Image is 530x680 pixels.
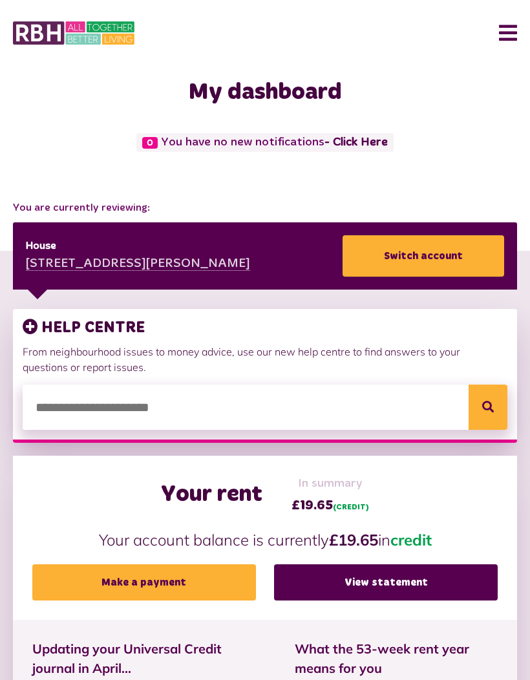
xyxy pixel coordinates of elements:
img: MyRBH [13,19,134,47]
span: 0 [142,137,158,149]
span: What the 53-week rent year means for you [295,639,498,678]
span: Updating your Universal Credit journal in April... [32,639,256,678]
span: £19.65 [291,496,369,515]
h2: Your rent [161,481,262,509]
div: House [26,239,250,254]
span: In summary [291,475,369,493]
span: You have no new notifications [136,133,393,152]
a: - Click Here [324,136,388,148]
a: View statement [274,564,498,600]
a: Make a payment [32,564,256,600]
span: (CREDIT) [333,504,369,511]
a: Switch account [343,235,504,277]
span: credit [390,530,432,549]
p: Your account balance is currently in [32,528,498,551]
h1: My dashboard [13,79,517,107]
strong: £19.65 [329,530,378,549]
span: You are currently reviewing: [13,200,517,216]
p: From neighbourhood issues to money advice, use our new help centre to find answers to your questi... [23,344,507,375]
h3: HELP CENTRE [23,319,507,337]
